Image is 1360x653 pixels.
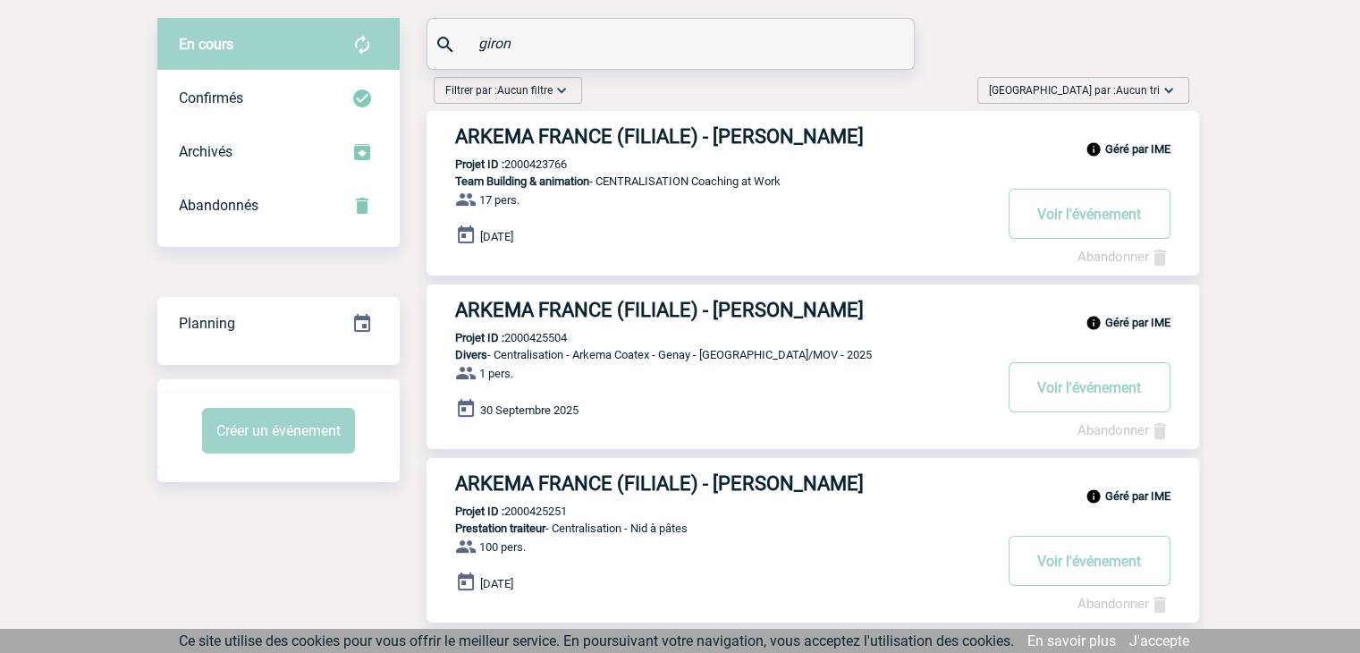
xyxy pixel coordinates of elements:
[157,297,400,351] div: Retrouvez ici tous vos événements organisés par date et état d'avancement
[427,522,992,535] p: - Centralisation - Nid à pâtes
[455,331,504,344] b: Projet ID :
[179,143,232,160] span: Archivés
[1085,315,1102,331] img: info_black_24dp.svg
[497,84,553,97] span: Aucun filtre
[1105,142,1170,156] b: Géré par IME
[1077,249,1170,265] a: Abandonner
[179,89,243,106] span: Confirmés
[427,505,567,518] p: 2000425251
[179,315,235,332] span: Planning
[427,125,1199,148] a: ARKEMA FRANCE (FILIALE) - [PERSON_NAME]
[480,403,579,417] span: 30 Septembre 2025
[157,125,400,179] div: Retrouvez ici tous les événements que vous avez décidé d'archiver
[455,299,992,321] h3: ARKEMA FRANCE (FILIALE) - [PERSON_NAME]
[1160,81,1178,99] img: baseline_expand_more_white_24dp-b.png
[455,522,545,535] span: Prestation traiteur
[427,348,992,361] p: - Centralisation - Arkema Coatex - Genay - [GEOGRAPHIC_DATA]/MOV - 2025
[1009,362,1170,412] button: Voir l'événement
[1085,488,1102,505] img: info_black_24dp.svg
[1085,141,1102,157] img: info_black_24dp.svg
[479,193,520,207] span: 17 pers.
[479,367,513,380] span: 1 pers.
[427,472,1199,495] a: ARKEMA FRANCE (FILIALE) - [PERSON_NAME]
[202,408,355,454] button: Créer un événement
[427,157,567,171] p: 2000423766
[1009,536,1170,586] button: Voir l'événement
[480,230,513,243] span: [DATE]
[157,179,400,233] div: Retrouvez ici tous vos événements annulés
[1009,189,1170,239] button: Voir l'événement
[1129,632,1189,649] a: J'accepte
[455,505,504,518] b: Projet ID :
[445,81,553,99] span: Filtrer par :
[1077,422,1170,438] a: Abandonner
[1105,316,1170,329] b: Géré par IME
[455,348,487,361] span: Divers
[455,157,504,171] b: Projet ID :
[1116,84,1160,97] span: Aucun tri
[455,174,589,188] span: Team Building & animation
[479,540,526,554] span: 100 pers.
[455,472,992,495] h3: ARKEMA FRANCE (FILIALE) - [PERSON_NAME]
[427,174,992,188] p: - CENTRALISATION Coaching at Work
[179,36,233,53] span: En cours
[455,125,992,148] h3: ARKEMA FRANCE (FILIALE) - [PERSON_NAME]
[989,81,1160,99] span: [GEOGRAPHIC_DATA] par :
[474,30,872,56] input: Rechercher un événement par son nom
[179,632,1014,649] span: Ce site utilise des cookies pour vous offrir le meilleur service. En poursuivant votre navigation...
[480,577,513,590] span: [DATE]
[157,296,400,349] a: Planning
[1027,632,1116,649] a: En savoir plus
[427,331,567,344] p: 2000425504
[553,81,570,99] img: baseline_expand_more_white_24dp-b.png
[1077,596,1170,612] a: Abandonner
[179,197,258,214] span: Abandonnés
[157,18,400,72] div: Retrouvez ici tous vos évènements avant confirmation
[1105,489,1170,503] b: Géré par IME
[427,299,1199,321] a: ARKEMA FRANCE (FILIALE) - [PERSON_NAME]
